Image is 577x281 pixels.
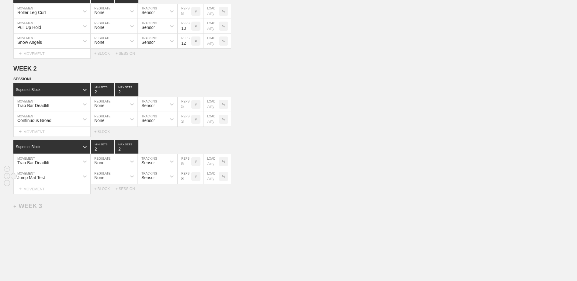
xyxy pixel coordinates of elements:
p: # [195,160,197,163]
span: + [19,186,22,191]
div: Roller Leg Curl [17,10,46,15]
p: # [195,118,197,121]
div: + SESSION [116,187,140,191]
p: # [195,25,197,28]
div: None [94,160,104,165]
div: Snow Angels [17,40,42,45]
div: MOVEMENT [13,127,91,137]
span: WEEK 2 [13,65,37,72]
div: WEEK 3 [13,203,42,210]
p: # [195,103,197,106]
span: + [19,51,22,56]
input: Any [203,4,219,19]
div: None [94,175,104,180]
div: Superset Block [16,88,40,92]
div: Trap Bar Deadlift [17,103,49,108]
iframe: Chat Widget [547,252,577,281]
input: Any [203,112,219,127]
div: MOVEMENT [13,184,91,194]
div: MOVEMENT [13,49,91,59]
p: # [195,10,197,13]
div: Jump Mat Test [17,175,45,180]
p: % [222,175,225,178]
div: None [94,103,104,108]
p: % [222,160,225,163]
div: Sensor [141,25,155,30]
div: Sensor [141,40,155,45]
span: SESSION 1 [13,77,32,81]
input: Any [203,97,219,112]
div: None [94,118,104,123]
input: Any [203,169,219,184]
input: Any [203,34,219,48]
div: + BLOCK [94,130,116,134]
div: Sensor [141,118,155,123]
p: # [195,175,197,178]
span: + [19,129,22,134]
div: + SESSION [116,51,140,56]
p: % [222,103,225,106]
p: % [222,10,225,13]
p: # [195,40,197,43]
input: Any [203,154,219,169]
div: Superset Block [16,145,40,149]
input: None [115,140,138,154]
div: Trap Bar Deadlift [17,160,49,165]
div: + BLOCK [94,51,116,56]
div: + BLOCK [94,187,116,191]
div: Continuous Broad [17,118,51,123]
div: Pull Up Hold [17,25,41,30]
span: + [13,204,16,209]
div: Sensor [141,175,155,180]
input: Any [203,19,219,33]
div: Sensor [141,10,155,15]
p: % [222,118,225,121]
p: % [222,40,225,43]
div: None [94,40,104,45]
div: None [94,10,104,15]
div: Sensor [141,103,155,108]
div: Sensor [141,160,155,165]
div: None [94,25,104,30]
input: None [115,83,138,96]
p: % [222,25,225,28]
